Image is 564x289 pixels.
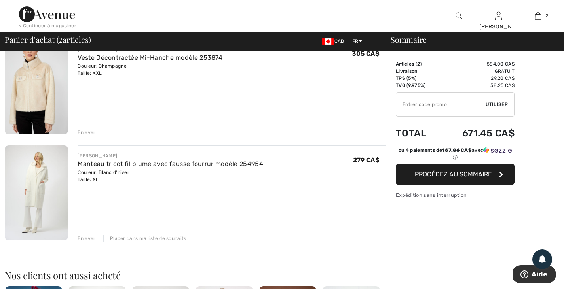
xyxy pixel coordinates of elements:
[518,11,557,21] a: 2
[396,147,515,161] div: ou 4 paiements de avec
[322,38,334,45] img: Canadian Dollar
[396,164,515,185] button: Procédez au sommaire
[396,93,486,116] input: Code promo
[440,82,515,89] td: 58.25 CA$
[5,145,68,240] img: Manteau tricot fil plume avec fausse fourrur modèle 254954
[19,6,75,22] img: 1ère Avenue
[396,120,440,147] td: Total
[19,22,76,29] div: < Continuer à magasiner
[78,152,263,159] div: [PERSON_NAME]
[78,54,222,61] a: Veste Décontractée Mi-Hanche modèle 253874
[535,11,541,21] img: Mon panier
[396,60,440,68] td: Articles ( )
[456,11,462,21] img: recherche
[5,36,91,43] span: Panier d'achat ( articles)
[545,12,548,19] span: 2
[495,11,502,21] img: Mes infos
[59,34,63,44] span: 2
[417,61,420,67] span: 2
[5,39,68,134] img: Veste Décontractée Mi-Hanche modèle 253874
[396,68,440,75] td: Livraison
[396,82,440,89] td: TVQ (9.975%)
[396,147,515,164] div: ou 4 paiements de167.86 CA$avecSezzle Cliquez pour en savoir plus sur Sezzle
[78,169,263,183] div: Couleur: Blanc d'hiver Taille: XL
[322,38,348,44] span: CAD
[486,101,508,108] span: Utiliser
[396,191,515,199] div: Expédition sans interruption
[103,235,186,242] div: Placer dans ma liste de souhaits
[415,170,492,178] span: Procédez au sommaire
[78,235,95,242] div: Enlever
[78,129,95,136] div: Enlever
[513,265,556,285] iframe: Ouvre un widget dans lequel vous pouvez trouver plus d’informations
[442,147,472,153] span: 167.86 CA$
[483,147,512,154] img: Sezzle
[352,38,362,44] span: FR
[78,62,222,77] div: Couleur: Champagne Taille: XXL
[78,160,263,168] a: Manteau tricot fil plume avec fausse fourrur modèle 254954
[479,23,518,31] div: [PERSON_NAME]
[440,60,515,68] td: 584.00 CA$
[495,12,502,19] a: Se connecter
[5,270,386,280] h2: Nos clients ont aussi acheté
[396,75,440,82] td: TPS (5%)
[440,75,515,82] td: 29.20 CA$
[440,120,515,147] td: 671.45 CA$
[353,156,380,164] span: 279 CA$
[381,36,559,43] div: Sommaire
[440,68,515,75] td: Gratuit
[352,50,380,57] span: 305 CA$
